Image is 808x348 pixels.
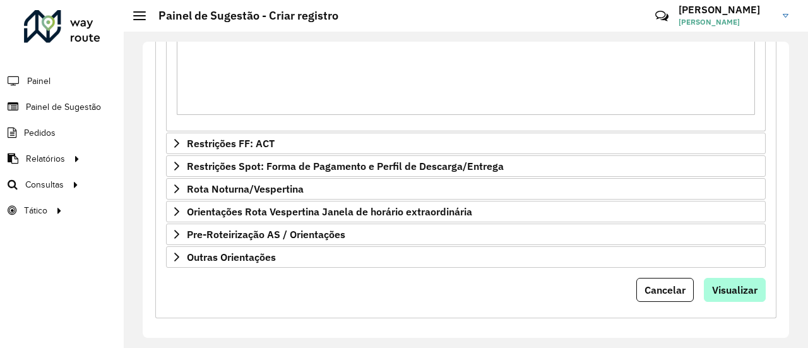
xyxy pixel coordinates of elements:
a: Orientações Rota Vespertina Janela de horário extraordinária [166,201,766,222]
button: Cancelar [636,278,694,302]
span: Visualizar [712,284,757,296]
span: Tático [24,204,47,217]
span: Consultas [25,178,64,191]
span: Restrições FF: ACT [187,138,275,148]
a: Contato Rápido [648,3,675,30]
a: Restrições FF: ACT [166,133,766,154]
span: Cancelar [645,284,686,296]
h3: [PERSON_NAME] [679,4,773,16]
span: Outras Orientações [187,252,276,262]
a: Rota Noturna/Vespertina [166,178,766,200]
span: Pre-Roteirização AS / Orientações [187,229,345,239]
span: Pedidos [24,126,56,140]
span: Restrições Spot: Forma de Pagamento e Perfil de Descarga/Entrega [187,161,504,171]
a: Restrições Spot: Forma de Pagamento e Perfil de Descarga/Entrega [166,155,766,177]
span: Painel de Sugestão [26,100,101,114]
a: Pre-Roteirização AS / Orientações [166,224,766,245]
span: [PERSON_NAME] [679,16,773,28]
h2: Painel de Sugestão - Criar registro [146,9,338,23]
button: Visualizar [704,278,766,302]
a: Outras Orientações [166,246,766,268]
span: Painel [27,75,50,88]
span: Relatórios [26,152,65,165]
span: Rota Noturna/Vespertina [187,184,304,194]
span: Orientações Rota Vespertina Janela de horário extraordinária [187,207,472,217]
